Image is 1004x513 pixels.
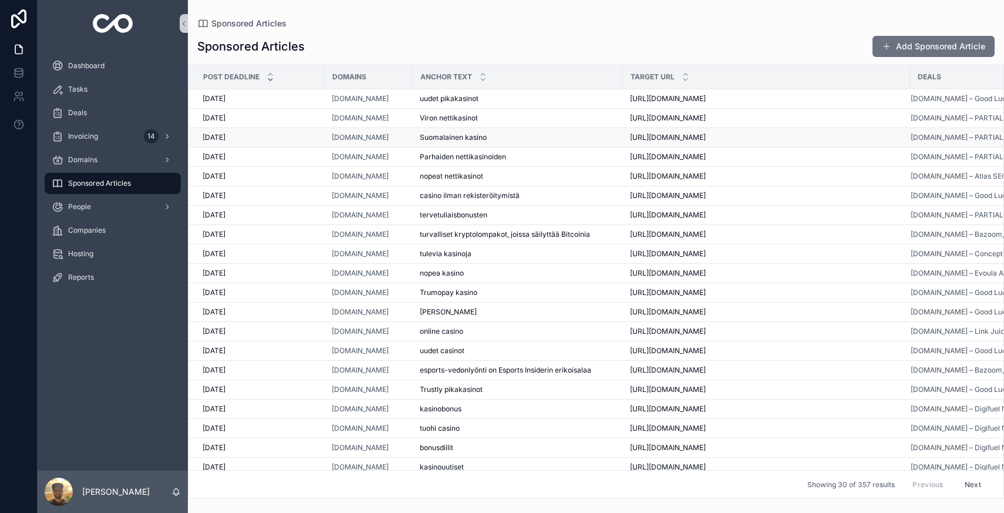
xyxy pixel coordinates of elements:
a: [DOMAIN_NAME] [332,462,406,472]
span: Trumopay kasino [420,288,477,297]
a: [DOMAIN_NAME] [332,443,406,452]
a: [DATE] [203,327,318,336]
a: Parhaiden nettikasinoiden [420,152,616,162]
div: 14 [144,129,159,143]
span: tuohi casino [420,424,460,433]
a: [DOMAIN_NAME] [332,366,389,375]
a: Dashboard [45,55,181,76]
span: Companies [68,226,106,235]
span: [DATE] [203,210,225,220]
a: [URL][DOMAIN_NAME] [630,210,903,220]
a: [DOMAIN_NAME] [332,366,406,375]
a: [DOMAIN_NAME] [332,191,389,200]
span: Post Deadline [203,72,260,82]
a: Sponsored Articles [45,173,181,194]
span: Sponsored Articles [211,18,287,29]
a: kasinobonus [420,404,616,414]
span: tervetuliaisbonusten [420,210,487,220]
span: tulevia kasinoja [420,249,471,259]
a: Trustly pikakasinot [420,385,616,394]
span: esports-vedonlyönti on Esports Insiderin erikoisalaa [420,366,591,375]
a: [DOMAIN_NAME] [332,152,389,162]
a: [URL][DOMAIN_NAME] [630,366,903,375]
a: [DOMAIN_NAME] [332,230,406,239]
a: [DOMAIN_NAME] [332,94,406,103]
span: [URL][DOMAIN_NAME] [630,385,706,394]
a: [DATE] [203,424,318,433]
span: [DOMAIN_NAME] [332,462,389,472]
a: Suomalainen kasino [420,133,616,142]
a: [DATE] [203,366,318,375]
span: Suomalainen kasino [420,133,487,142]
span: [DOMAIN_NAME] [332,327,389,336]
span: [DATE] [203,385,225,394]
span: [DATE] [203,133,225,142]
a: [DOMAIN_NAME] [332,152,406,162]
span: kasinobonus [420,404,461,414]
a: [DATE] [203,462,318,472]
a: tuohi casino [420,424,616,433]
a: [URL][DOMAIN_NAME] [630,327,903,336]
a: [DOMAIN_NAME] [332,385,389,394]
span: [DATE] [203,191,225,200]
a: [DOMAIN_NAME] [332,307,406,317]
a: Deals [45,102,181,123]
span: [DATE] [203,152,225,162]
a: Sponsored Articles [197,18,287,29]
span: uudet pikakasinot [420,94,479,103]
a: [DOMAIN_NAME] [332,113,406,123]
a: [DATE] [203,443,318,452]
span: [URL][DOMAIN_NAME] [630,172,706,181]
a: [DOMAIN_NAME] [332,191,406,200]
span: [DATE] [203,327,225,336]
a: [DATE] [203,249,318,259]
a: [DOMAIN_NAME] [332,210,406,220]
a: [URL][DOMAIN_NAME] [630,385,903,394]
span: [DATE] [203,288,225,297]
a: [URL][DOMAIN_NAME] [630,172,903,181]
a: [DATE] [203,269,318,278]
span: [URL][DOMAIN_NAME] [630,230,706,239]
a: Domains [45,149,181,170]
a: [DOMAIN_NAME] [332,133,389,142]
span: Reports [68,273,94,282]
span: [DATE] [203,113,225,123]
a: [DATE] [203,288,318,297]
span: [URL][DOMAIN_NAME] [630,462,706,472]
a: nopea kasino [420,269,616,278]
a: [URL][DOMAIN_NAME] [630,152,903,162]
span: [DOMAIN_NAME] [332,307,389,317]
span: bonusdiilit [420,443,453,452]
span: Showing 30 of 357 results [807,480,895,489]
a: [DOMAIN_NAME] [332,327,406,336]
span: Parhaiden nettikasinoiden [420,152,506,162]
a: [DOMAIN_NAME] [332,424,389,433]
a: [URL][DOMAIN_NAME] [630,249,903,259]
a: [DOMAIN_NAME] [332,288,406,297]
span: [URL][DOMAIN_NAME] [630,327,706,336]
img: App logo [93,14,133,33]
span: online casino [420,327,463,336]
span: [URL][DOMAIN_NAME] [630,94,706,103]
a: [DOMAIN_NAME] [332,443,389,452]
a: [DATE] [203,346,318,356]
a: uudet casinot [420,346,616,356]
a: [DOMAIN_NAME] [332,172,389,181]
span: [URL][DOMAIN_NAME] [630,346,706,356]
a: [DOMAIN_NAME] [332,113,389,123]
a: tervetuliaisbonusten [420,210,616,220]
p: [PERSON_NAME] [82,486,150,498]
a: [DOMAIN_NAME] [332,210,389,220]
a: [DATE] [203,191,318,200]
span: [DATE] [203,94,225,103]
a: [DATE] [203,230,318,239]
a: [URL][DOMAIN_NAME] [630,307,903,317]
span: [URL][DOMAIN_NAME] [630,249,706,259]
a: [PERSON_NAME] [420,307,616,317]
span: People [68,202,91,212]
span: Anchor Text [420,72,472,82]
